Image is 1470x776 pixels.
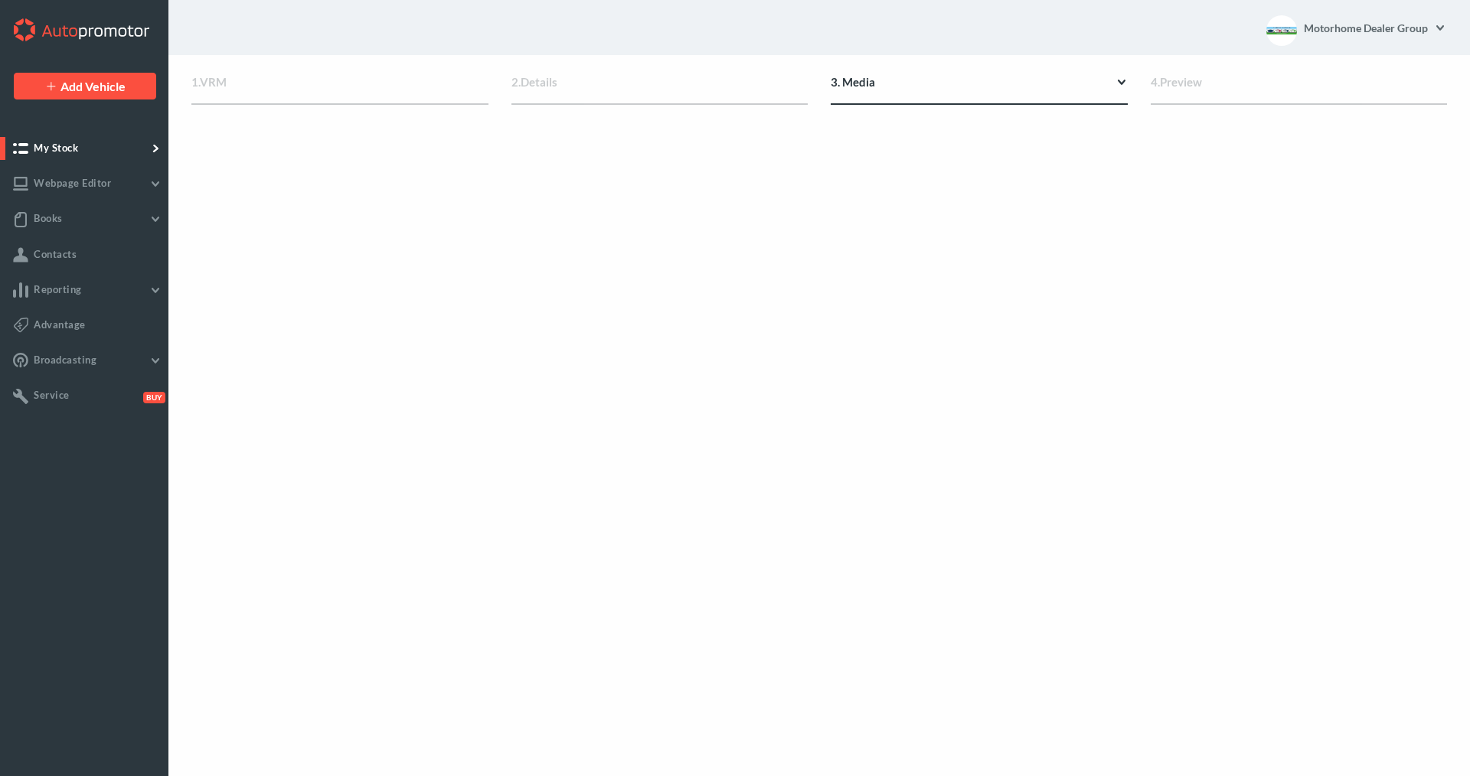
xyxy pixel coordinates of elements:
span: Buy [143,392,165,403]
span: Contacts [34,248,77,260]
span: 4. [1151,75,1160,89]
div: Details [511,73,808,105]
span: 2. [511,75,521,89]
span: Broadcasting [34,354,96,366]
span: 3. [831,75,840,89]
div: VRM [191,73,488,105]
button: Buy [140,390,162,403]
span: Books [34,212,63,224]
span: Add Vehicle [60,79,126,93]
span: 1. [191,75,200,89]
span: My Stock [34,142,78,154]
a: Add Vehicle [14,73,156,99]
a: Motorhome Dealer Group [1303,12,1447,43]
span: Advantage [34,318,86,331]
span: Media [842,75,875,89]
span: Webpage Editor [34,177,111,189]
span: Service [34,389,70,401]
div: Preview [1151,73,1448,105]
span: Reporting [34,283,82,295]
